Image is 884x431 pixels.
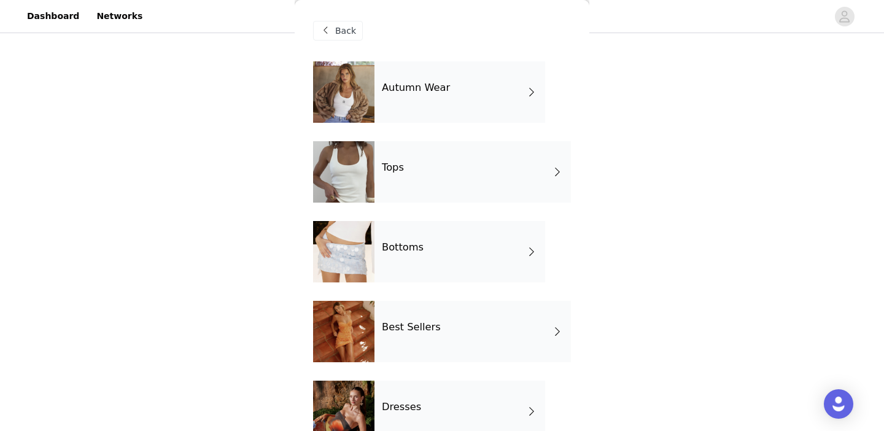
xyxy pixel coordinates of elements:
[382,322,441,333] h4: Best Sellers
[839,7,850,26] div: avatar
[335,25,356,37] span: Back
[20,2,87,30] a: Dashboard
[89,2,150,30] a: Networks
[382,162,404,173] h4: Tops
[382,82,450,93] h4: Autumn Wear
[824,389,853,419] div: Open Intercom Messenger
[382,402,421,413] h4: Dresses
[382,242,424,253] h4: Bottoms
